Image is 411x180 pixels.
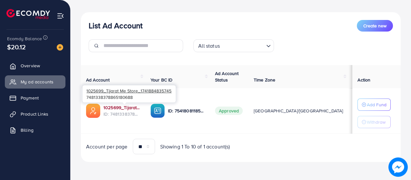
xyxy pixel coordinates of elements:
img: image [57,44,63,51]
span: Overview [21,62,40,69]
span: $20.12 [7,42,26,52]
span: Time Zone [254,77,275,83]
span: Showing 1 To 10 of 1 account(s) [160,143,230,150]
div: 7481338378865180688 [83,85,176,102]
a: My ad accounts [5,75,65,88]
span: All status [197,41,221,51]
a: 1025699_Tijarat Me Store_1741884835745 [103,104,140,111]
img: ic-ba-acc.ded83a64.svg [151,104,165,118]
span: Payment [21,95,39,101]
span: Ad Account [86,77,110,83]
h3: List Ad Account [89,21,142,30]
img: logo [6,9,50,19]
span: My ad accounts [21,79,54,85]
span: Create new [363,23,387,29]
span: Approved [215,107,243,115]
button: Create new [357,20,393,32]
a: Overview [5,59,65,72]
img: image [388,157,408,177]
img: ic-ads-acc.e4c84228.svg [86,104,100,118]
span: Ad Account Status [215,70,239,83]
button: Add Fund [357,99,391,111]
p: Add Fund [367,101,387,109]
span: Ecomdy Balance [7,35,42,42]
input: Search for option [222,40,264,51]
span: Product Links [21,111,48,117]
a: Payment [5,91,65,104]
span: ID: 7481338378865180688 [103,111,140,117]
p: Withdraw [367,118,386,126]
span: Your BC ID [151,77,173,83]
p: ID: 7541808118542139400 [168,107,205,115]
a: Product Links [5,108,65,120]
span: 1025699_Tijarat Me Store_1741884835745 [86,88,171,94]
span: Account per page [86,143,128,150]
div: Search for option [193,39,274,52]
img: menu [57,12,64,20]
button: Withdraw [357,116,391,128]
span: [GEOGRAPHIC_DATA]/[GEOGRAPHIC_DATA] [254,108,343,114]
a: Billing [5,124,65,137]
span: Billing [21,127,34,133]
span: Action [357,77,370,83]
